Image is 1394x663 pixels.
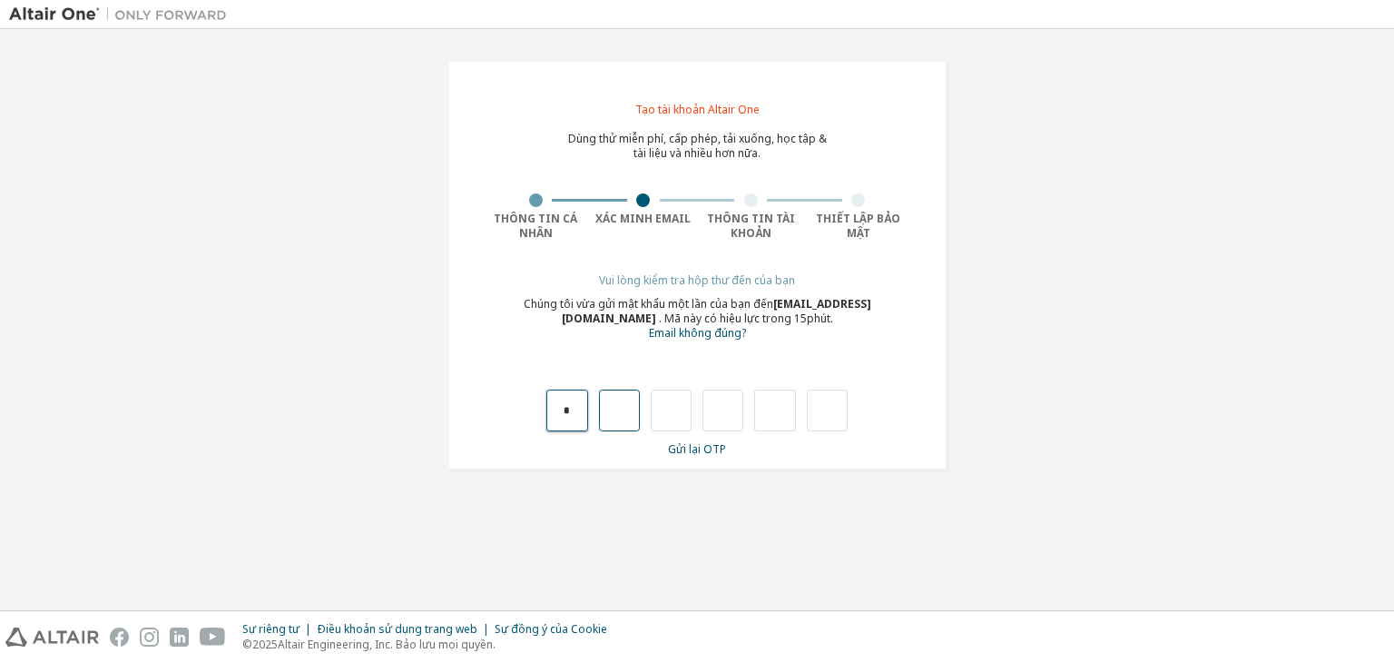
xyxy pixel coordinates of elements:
font: Tạo tài khoản Altair One [635,102,760,117]
font: Sự riêng tư [242,621,299,637]
img: instagram.svg [140,628,159,647]
img: Altair One [9,5,236,24]
font: Chúng tôi vừa gửi mật khẩu một lần của bạn đến [524,296,773,312]
a: Quay lại mẫu đăng ký [649,328,746,340]
font: © [242,637,252,652]
font: [EMAIL_ADDRESS][DOMAIN_NAME] [562,296,871,326]
img: youtube.svg [200,628,226,647]
img: facebook.svg [110,628,129,647]
font: Vui lòng kiểm tra hộp thư đến của bạn [599,272,795,288]
font: Thông tin tài khoản [707,211,795,241]
font: Thông tin cá nhân [494,211,577,241]
font: Gửi lại OTP [668,441,726,457]
img: altair_logo.svg [5,628,99,647]
font: Sự đồng ý của Cookie [495,621,607,637]
font: Điều khoản sử dụng trang web [317,621,477,637]
font: Email không đúng? [649,325,746,341]
font: phút. [807,311,833,326]
font: tài liệu và nhiều hơn nữa. [633,145,761,161]
font: . Mã này có hiệu lực trong [659,311,791,326]
img: linkedin.svg [170,628,189,647]
font: Dùng thử miễn phí, cấp phép, tải xuống, học tập & [568,131,827,146]
font: Thiết lập bảo mật [816,211,900,241]
font: Xác minh Email [595,211,691,226]
font: 2025 [252,637,278,652]
font: 15 [794,311,807,326]
font: Altair Engineering, Inc. Bảo lưu mọi quyền. [278,637,496,652]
